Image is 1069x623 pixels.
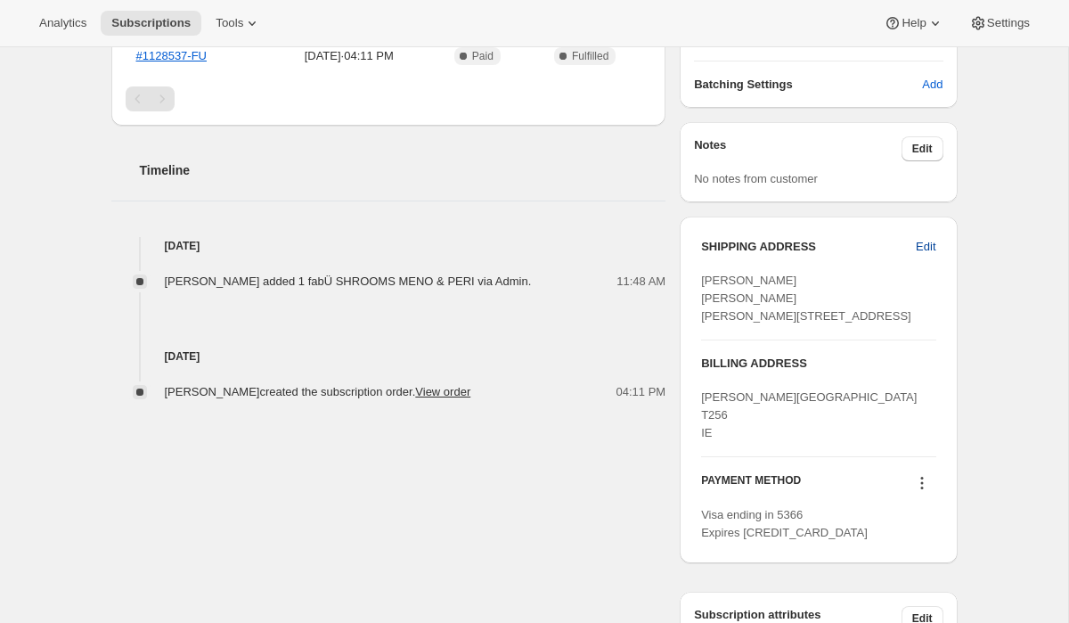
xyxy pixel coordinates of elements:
button: Add [911,70,953,99]
h3: BILLING ADDRESS [701,355,935,373]
h4: [DATE] [111,348,666,365]
h4: [DATE] [111,237,666,255]
span: Edit [916,238,935,256]
button: Tools [205,11,272,36]
span: Help [902,16,926,30]
span: Add [922,76,943,94]
a: #1128537-FU [136,49,208,62]
span: [PERSON_NAME] [PERSON_NAME] [PERSON_NAME][STREET_ADDRESS] [701,274,911,323]
span: Visa ending in 5366 Expires [CREDIT_CARD_DATA] [701,508,868,539]
span: Fulfilled [572,49,608,63]
span: Subscriptions [111,16,191,30]
span: No notes from customer [694,172,818,185]
span: [PERSON_NAME] added 1 fabÜ SHROOMS MENO & PERI via Admin. [165,275,532,288]
span: [DATE] · 04:11 PM [273,47,426,65]
button: Settings [959,11,1040,36]
h2: Timeline [140,161,666,179]
span: 11:48 AM [616,273,665,291]
span: Paid [472,49,494,63]
h6: Batching Settings [694,76,922,94]
span: [PERSON_NAME] created the subscription order. [165,385,471,398]
a: View order [415,385,470,398]
nav: Pagination [126,86,652,111]
button: Edit [905,233,946,261]
span: Edit [912,142,933,156]
span: [PERSON_NAME][GEOGRAPHIC_DATA] T256 IE [701,390,917,439]
button: Analytics [29,11,97,36]
button: Subscriptions [101,11,201,36]
span: Settings [987,16,1030,30]
span: Tools [216,16,243,30]
button: Help [873,11,954,36]
h3: SHIPPING ADDRESS [701,238,916,256]
h3: Notes [694,136,902,161]
h3: PAYMENT METHOD [701,473,801,497]
button: Edit [902,136,943,161]
span: 04:11 PM [616,383,666,401]
span: Analytics [39,16,86,30]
